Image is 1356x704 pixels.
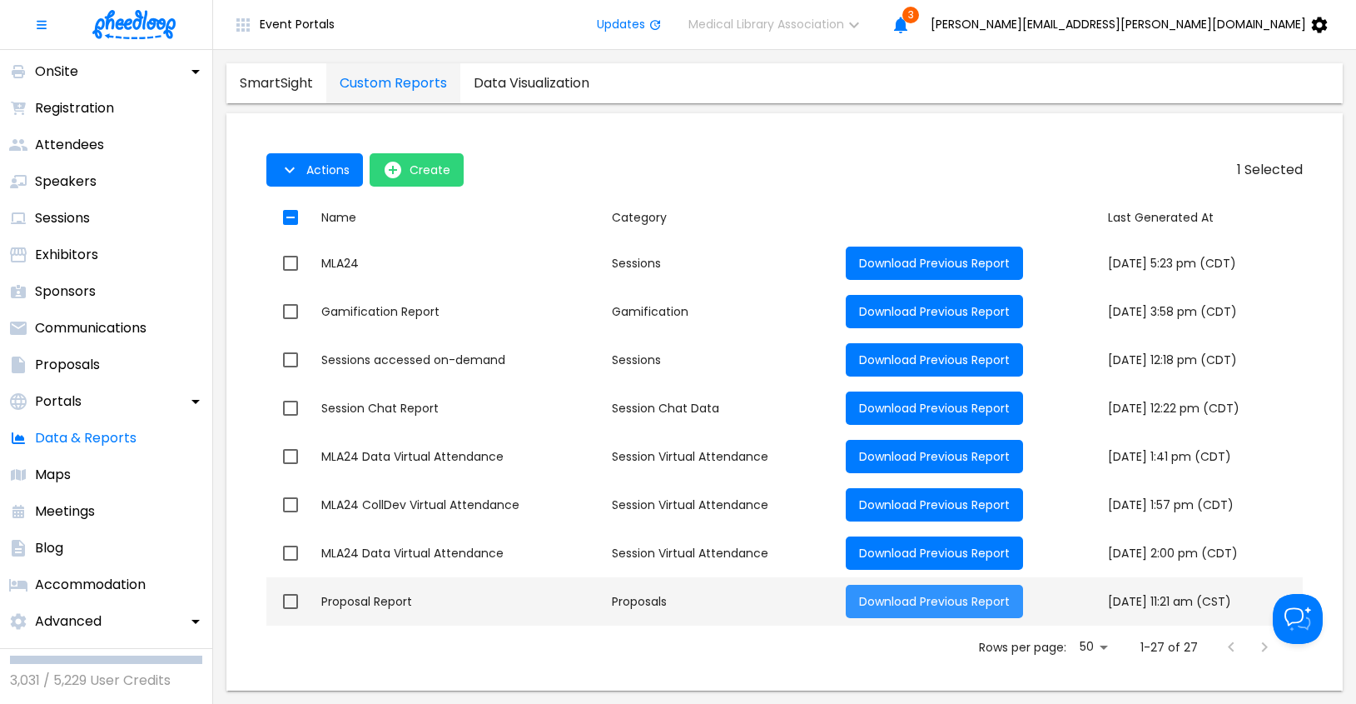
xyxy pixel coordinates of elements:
p: Accommodation [35,575,146,595]
a: Download Previous Report [846,497,1023,513]
a: Download Previous Report [846,545,1023,562]
p: [DATE] 1:57 pm (CDT) [1108,497,1296,514]
p: [DATE] 2:00 pm (CDT) [1108,545,1296,562]
p: [DATE] 12:18 pm (CDT) [1108,352,1296,369]
a: Download Previous Report [846,448,1023,465]
p: [DATE] 3:58 pm (CDT) [1108,303,1296,321]
p: Meetings [35,502,95,522]
a: Download Previous Report [846,593,1023,610]
div: MLA24 CollDev Virtual Attendance [321,497,599,513]
span: Download Previous Report [859,303,1010,320]
span: Download Previous Report [859,352,1010,368]
div: Session Virtual Attendance [612,545,832,562]
div: 50 [1073,635,1114,659]
span: Download Previous Report [859,545,1010,562]
p: Blog [35,538,63,558]
p: Maps [35,465,71,485]
div: MLA24 Data Virtual Attendance [321,545,599,562]
div: Category [612,207,667,228]
div: Proposal Report [321,593,599,610]
button: 3 [884,8,917,42]
a: Download Previous Report [846,400,1023,417]
button: Medical Library Association [675,8,884,42]
button: Download Previous Report [846,295,1023,328]
button: Download Previous Report [846,537,1023,570]
img: logo [92,10,176,39]
h6: 1 Selected [1215,158,1303,182]
p: Sessions [35,208,90,228]
p: Exhibitors [35,245,98,265]
iframe: Toggle Customer Support [1273,594,1323,644]
div: data tabs [226,63,603,103]
span: 3 [902,7,919,23]
p: OnSite [35,62,78,82]
button: Download Previous Report [846,585,1023,618]
p: [DATE] 1:41 pm (CDT) [1108,448,1296,466]
button: Event Portals [220,8,348,42]
div: Session Chat Data [612,400,832,417]
div: Proposals [612,593,832,610]
button: Download Previous Report [846,247,1023,280]
span: Updates [597,17,645,31]
button: Download Previous Report [846,440,1023,473]
button: Sort [315,202,363,233]
span: Download Previous Report [859,448,1010,465]
div: MLA24 Data Virtual Attendance [321,448,599,465]
p: Data & Reports [35,428,137,448]
p: Registration [35,98,114,118]
button: Actions [266,153,363,187]
div: MLA24 [321,255,599,272]
button: [PERSON_NAME][EMAIL_ADDRESS][PERSON_NAME][DOMAIN_NAME] [917,8,1349,42]
span: [PERSON_NAME][EMAIL_ADDRESS][PERSON_NAME][DOMAIN_NAME] [931,17,1306,31]
a: data-tab-[object Object] [326,63,460,103]
p: 3,031 / 5,229 User Credits [10,671,202,691]
p: Proposals [35,355,100,375]
p: [DATE] 12:22 pm (CDT) [1108,400,1296,417]
div: Session Virtual Attendance [612,448,832,465]
div: Sessions [612,255,832,272]
p: Communications [35,318,147,338]
span: Download Previous Report [859,497,1010,513]
a: data-tab-[object Object] [460,63,603,103]
a: Download Previous Report [846,255,1023,272]
button: Updates [584,8,675,42]
span: Download Previous Report [859,593,1010,610]
p: Speakers [35,172,97,192]
p: Attendees [35,135,104,155]
div: Sessions accessed on-demand [321,352,599,368]
button: Download Previous Report [846,488,1023,522]
button: Sort [1101,202,1220,233]
div: Gamification Report [321,303,599,320]
div: Gamification [612,303,832,320]
div: Name [321,207,356,228]
p: Rows per page: [979,639,1066,656]
div: Last Generated At [1108,207,1214,228]
span: Download Previous Report [859,400,1010,417]
div: Sessions [612,352,832,368]
span: Actions [306,163,350,177]
button: Sort [605,202,673,233]
p: Portals [35,392,82,412]
span: Event Portals [260,17,335,31]
div: Session Chat Report [321,400,599,417]
a: Download Previous Report [846,303,1023,320]
p: Advanced [35,612,102,632]
button: Download Previous Report [846,343,1023,377]
div: Session Virtual Attendance [612,497,832,513]
button: Download Previous Report [846,392,1023,425]
span: Create [410,163,450,177]
p: 1-27 of 27 [1140,639,1198,656]
p: Sponsors [35,282,96,302]
button: open-Create [370,153,464,187]
a: data-tab-SmartSight [226,63,326,103]
span: Download Previous Report [859,255,1010,272]
span: Medical Library Association [688,17,844,31]
p: [DATE] 5:23 pm (CDT) [1108,255,1296,272]
a: Download Previous Report [846,352,1023,368]
p: [DATE] 11:21 am (CST) [1108,593,1296,611]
